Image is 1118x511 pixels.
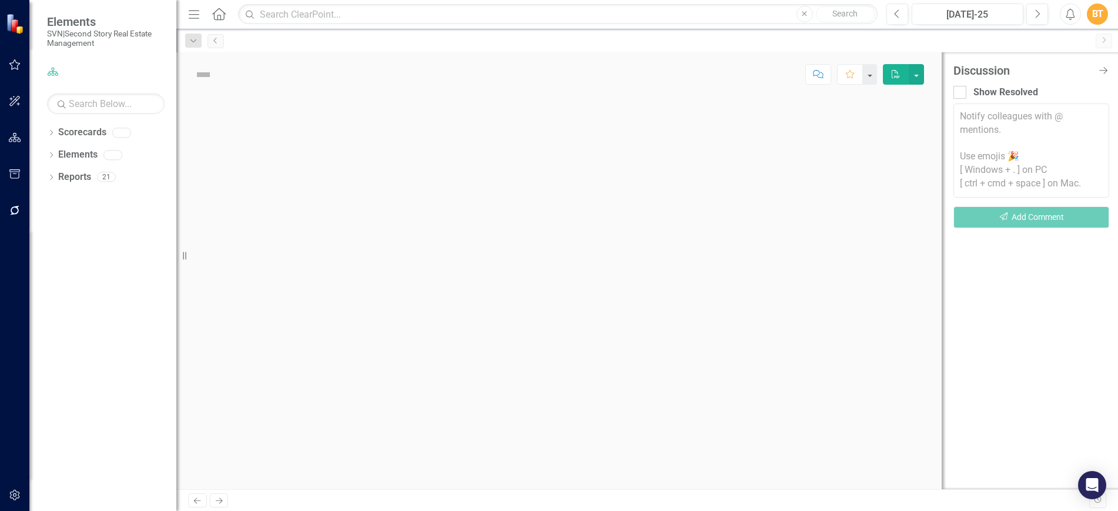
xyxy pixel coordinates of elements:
[58,126,106,139] a: Scorecards
[47,15,165,29] span: Elements
[816,6,875,22] button: Search
[973,86,1038,99] div: Show Resolved
[47,93,165,114] input: Search Below...
[1087,4,1108,25] button: BT
[916,8,1019,22] div: [DATE]-25
[1078,471,1106,499] div: Open Intercom Messenger
[47,29,165,48] small: SVN|Second Story Real Estate Management
[953,206,1109,228] button: Add Comment
[6,13,26,34] img: ClearPoint Strategy
[912,4,1023,25] button: [DATE]-25
[97,172,116,182] div: 21
[58,171,91,184] a: Reports
[832,9,858,18] span: Search
[953,64,1092,77] div: Discussion
[238,4,878,25] input: Search ClearPoint...
[194,65,213,84] img: Not Defined
[58,148,98,162] a: Elements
